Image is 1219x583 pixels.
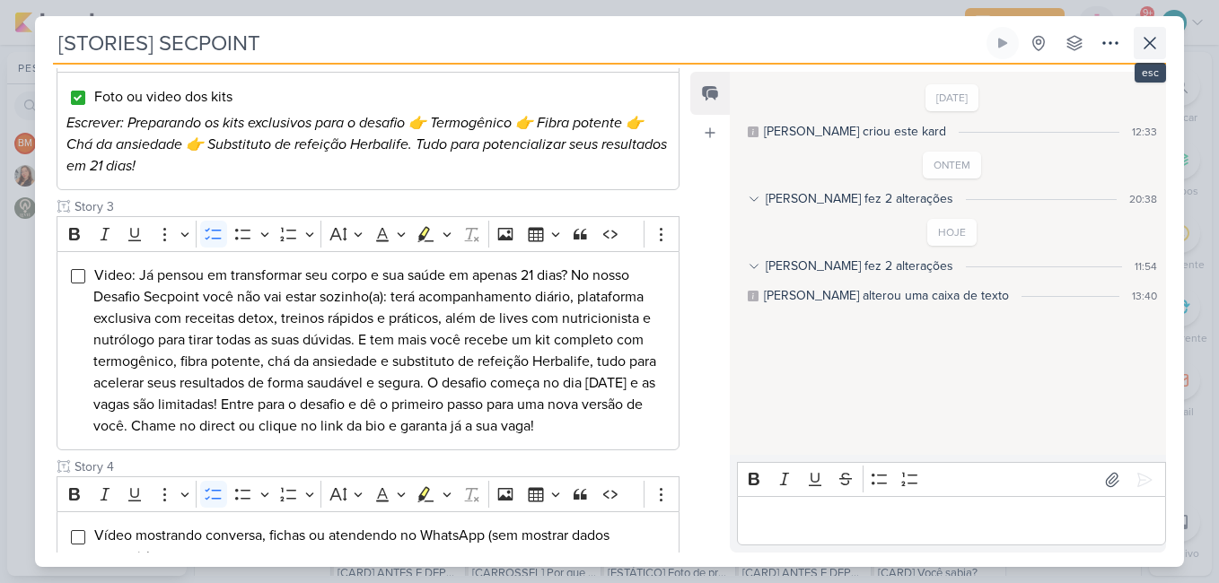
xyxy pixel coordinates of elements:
[57,72,680,190] div: Editor editing area: main
[766,189,953,208] div: [PERSON_NAME] fez 2 alterações
[57,216,680,251] div: Editor toolbar
[71,197,680,216] input: Texto sem título
[764,286,1009,305] div: Yasmin alterou uma caixa de texto
[1132,288,1157,304] div: 13:40
[71,457,680,476] input: Texto sem título
[94,88,232,106] span: Foto ou video dos kits
[66,114,667,175] i: Escrever: Preparando os kits exclusivos para o desafio 👉 Termogênico 👉 Fibra potente 👉 Chá da ans...
[995,36,1010,50] div: Ligar relógio
[1135,63,1166,83] div: esc
[1132,124,1157,140] div: 12:33
[764,122,946,141] div: Beth criou este kard
[57,251,680,451] div: Editor editing area: main
[53,27,983,59] input: Kard Sem Título
[737,462,1166,497] div: Editor toolbar
[737,496,1166,545] div: Editor editing area: main
[766,257,953,275] div: [PERSON_NAME] fez 2 alterações
[748,291,759,301] div: Este log é visível à todos no kard
[93,526,609,566] span: Vídeo mostrando conversa, fichas ou atendendo no WhatsApp (sem mostrar dados pessoais)
[1129,191,1157,207] div: 20:38
[57,476,680,511] div: Editor toolbar
[748,126,759,137] div: Este log é visível à todos no kard
[93,266,656,435] span: Video: Já pensou em transformar seu corpo e sua saúde em apenas 21 dias? No nosso Desafio Secpoin...
[1135,258,1157,274] div: 11:54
